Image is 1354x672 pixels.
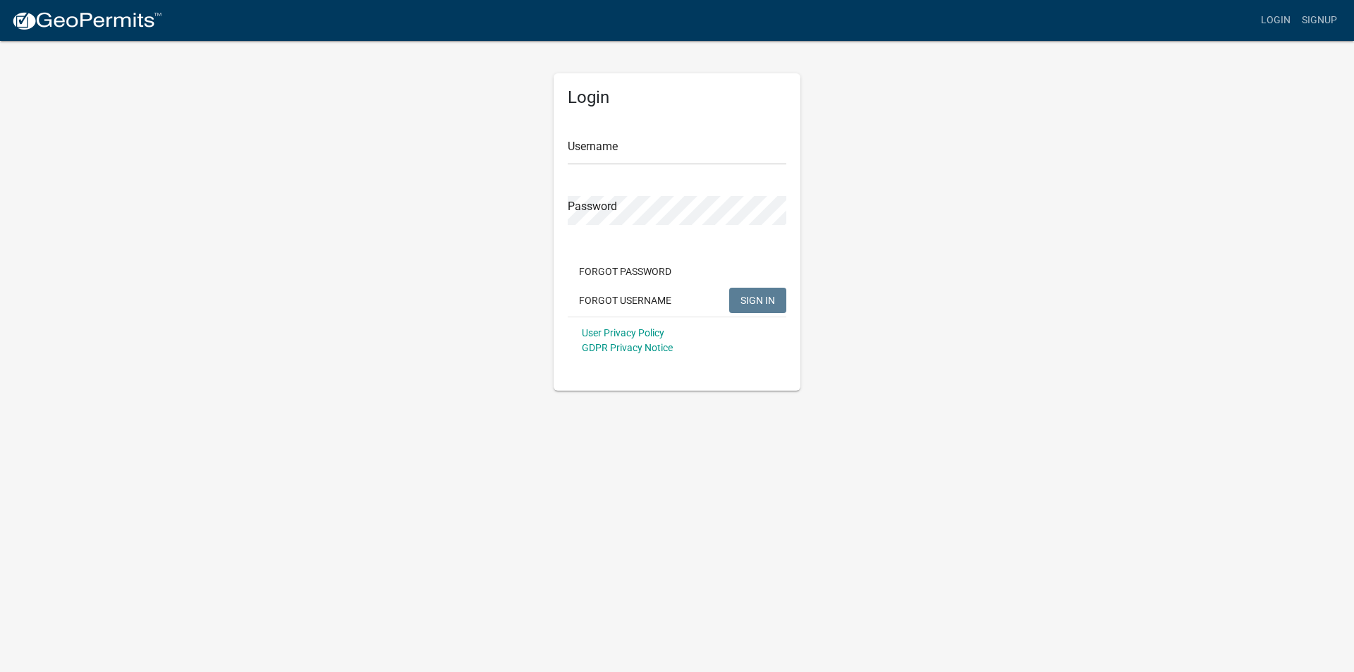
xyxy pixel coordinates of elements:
a: User Privacy Policy [582,327,664,338]
a: GDPR Privacy Notice [582,342,673,353]
button: Forgot Username [568,288,683,313]
a: Signup [1296,7,1343,34]
button: Forgot Password [568,259,683,284]
button: SIGN IN [729,288,786,313]
h5: Login [568,87,786,108]
a: Login [1255,7,1296,34]
span: SIGN IN [740,294,775,305]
